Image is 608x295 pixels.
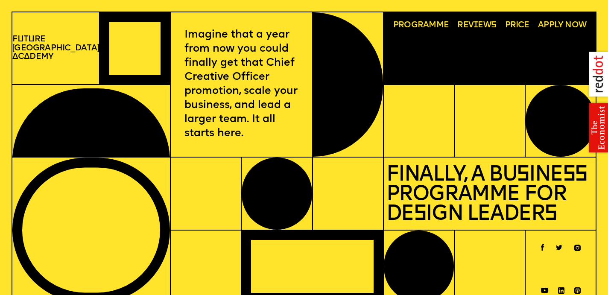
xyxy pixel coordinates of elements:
a: Facebook [541,242,544,249]
span: u [18,35,23,44]
span: a [24,53,29,61]
img: reddot [582,45,608,103]
span: Apply now [538,21,586,29]
span: i [474,21,478,29]
img: the economist [582,99,608,157]
p: Imagine that a year from now you could finally get that Chief Creative Officer promotion, scale y... [184,28,298,140]
span: Rev ews [457,21,496,29]
a: Instagram [574,242,581,248]
a: Spotify [574,284,581,291]
p: Finally, a Business Programme for Design Leaders [386,163,593,225]
a: Youtube [541,284,549,289]
a: Linkedin [558,284,564,291]
a: Future[GEOGRAPHIC_DATA]Academy [12,35,99,61]
p: F t re [GEOGRAPHIC_DATA] c demy [12,35,99,61]
span: Programme [393,21,449,29]
span: u [28,35,34,44]
a: Twitter [556,242,562,247]
span: A [12,53,18,61]
span: Price [505,21,529,29]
